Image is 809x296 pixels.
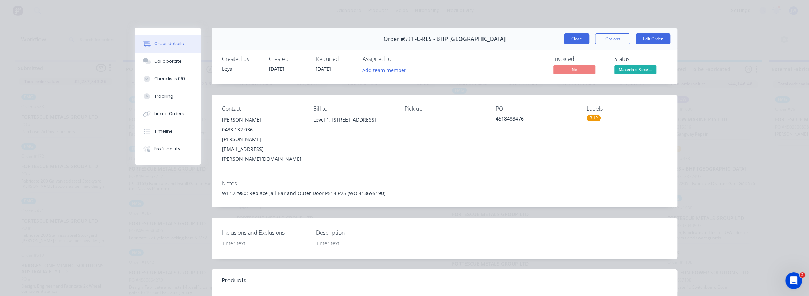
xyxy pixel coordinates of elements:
[614,65,656,74] span: Materials Recei...
[553,65,595,74] span: No
[135,53,201,70] button: Collaborate
[595,33,630,44] button: Options
[135,88,201,105] button: Tracking
[614,56,667,62] div: Status
[154,58,182,64] div: Collaborate
[269,66,284,72] span: [DATE]
[269,56,307,62] div: Created
[222,105,302,112] div: Contact
[222,115,302,164] div: [PERSON_NAME]0433 132 036[PERSON_NAME][EMAIL_ADDRESS][PERSON_NAME][DOMAIN_NAME]
[222,65,260,73] div: Leya
[135,70,201,88] button: Checklists 0/0
[222,276,246,285] div: Products
[495,105,575,112] div: PO
[222,180,667,187] div: Notes
[587,115,601,121] div: BHP
[564,33,589,44] button: Close
[359,65,410,75] button: Add team member
[363,65,410,75] button: Add team member
[313,115,393,137] div: Level 1, [STREET_ADDRESS]
[800,272,805,278] span: 2
[154,146,180,152] div: Profitability
[363,56,432,62] div: Assigned to
[553,56,606,62] div: Invoiced
[316,56,354,62] div: Required
[154,128,173,135] div: Timeline
[222,135,302,164] div: [PERSON_NAME][EMAIL_ADDRESS][PERSON_NAME][DOMAIN_NAME]
[785,272,802,289] iframe: Intercom live chat
[154,76,185,82] div: Checklists 0/0
[587,105,667,112] div: Labels
[135,123,201,140] button: Timeline
[313,115,393,125] div: Level 1, [STREET_ADDRESS]
[404,105,485,112] div: Pick up
[222,56,260,62] div: Created by
[417,36,506,42] span: C-RES - BHP [GEOGRAPHIC_DATA]
[316,66,331,72] span: [DATE]
[316,228,403,237] label: Description
[154,41,184,47] div: Order details
[222,228,309,237] label: Inclusions and Exclusions
[495,115,575,125] div: 4518483476
[614,65,656,76] button: Materials Recei...
[135,140,201,158] button: Profitability
[222,190,667,197] div: WI-122980: Replace Jail Bar and Outer Door P514 P25 (WO 418695190)
[135,105,201,123] button: Linked Orders
[154,93,173,99] div: Tracking
[384,36,417,42] span: Order #591 -
[313,105,393,112] div: Bill to
[636,33,670,44] button: Edit Order
[154,111,184,117] div: Linked Orders
[222,115,302,125] div: [PERSON_NAME]
[222,125,302,135] div: 0433 132 036
[135,35,201,53] button: Order details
